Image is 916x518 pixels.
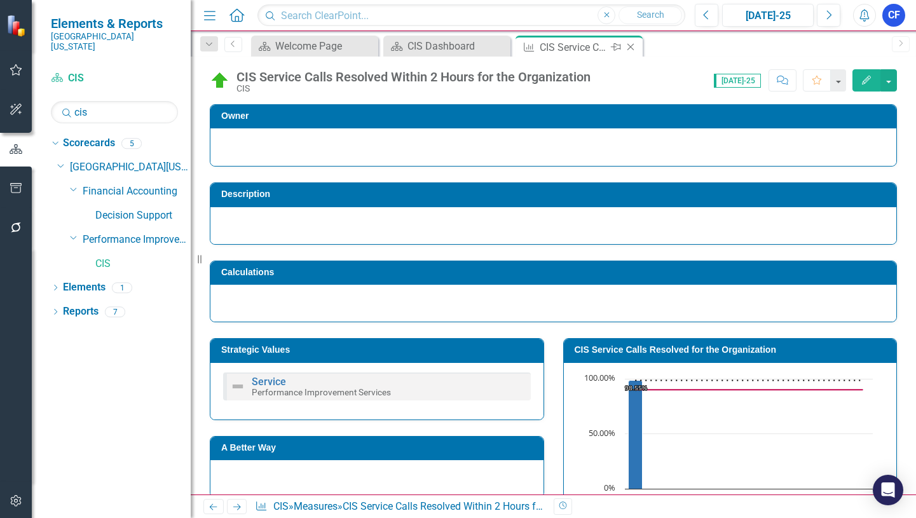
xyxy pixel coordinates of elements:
text: 0% [604,482,615,493]
div: 7 [105,306,125,317]
img: ClearPoint Strategy [5,13,29,37]
div: » » [255,500,543,514]
div: CIS [236,84,591,93]
a: Reports [63,304,99,319]
text: 98.55% [625,383,647,392]
div: CIS Service Calls Resolved Within 2 Hours for the Organization [540,39,608,55]
div: 5 [121,138,142,149]
span: [DATE]-25 [714,74,761,88]
h3: CIS Service Calls Resolved for the Organization [575,345,891,355]
a: Measures [294,500,338,512]
a: CIS Dashboard [386,38,507,54]
a: [GEOGRAPHIC_DATA][US_STATE] [70,160,191,175]
h3: Calculations [221,268,890,277]
img: Not Defined [230,379,245,394]
a: CIS [95,257,191,271]
g: FYTD Average, series 1 of 3. Line with 12 data points. [632,378,865,383]
a: Scorecards [63,136,115,151]
span: Search [637,10,664,20]
h3: Description [221,189,890,199]
button: CF [882,4,905,27]
div: CIS Service Calls Resolved Within 2 Hours for the Organization [343,500,622,512]
h3: A Better Way [221,443,537,453]
div: CIS Service Calls Resolved Within 2 Hours for the Organization [236,70,591,84]
a: CIS [51,71,178,86]
a: Performance Improvement Services [83,233,191,247]
a: Elements [63,280,106,295]
small: [GEOGRAPHIC_DATA][US_STATE] [51,31,178,52]
button: Search [619,6,682,24]
a: Welcome Page [254,38,375,54]
small: Performance Improvement Services [252,387,391,397]
a: Service [252,376,286,388]
h3: Strategic Values [221,345,537,355]
a: CIS [273,500,289,512]
img: On Target [210,71,230,91]
a: Financial Accounting [83,184,191,199]
div: 1 [112,282,132,293]
path: Jul-25, 98.5472155. Rate. [628,380,642,489]
span: Elements & Reports [51,16,178,31]
h3: Owner [221,111,890,121]
g: Rate, series 2 of 3. Bar series with 12 bars. [628,379,863,489]
div: CIS Dashboard [407,38,507,54]
input: Search Below... [51,101,178,123]
button: [DATE]-25 [722,4,814,27]
div: [DATE]-25 [727,8,809,24]
a: Decision Support [95,208,191,223]
div: Welcome Page [275,38,375,54]
text: 100.00% [584,372,615,383]
text: 50.00% [589,427,615,439]
div: Open Intercom Messenger [873,475,903,505]
input: Search ClearPoint... [257,4,685,27]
